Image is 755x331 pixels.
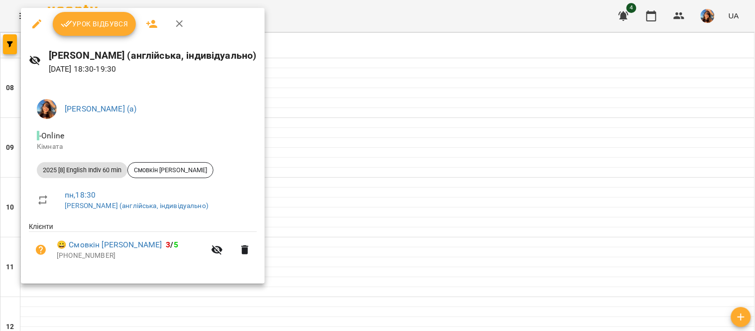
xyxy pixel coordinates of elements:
[37,131,66,140] span: - Online
[49,48,257,63] h6: [PERSON_NAME] (англійська, індивідуально)
[57,251,205,261] p: [PHONE_NUMBER]
[49,63,257,75] p: [DATE] 18:30 - 19:30
[57,239,162,251] a: 😀 Смовкін [PERSON_NAME]
[65,190,96,200] a: пн , 18:30
[65,104,137,113] a: [PERSON_NAME] (а)
[127,162,214,178] div: Смовкін [PERSON_NAME]
[37,99,57,119] img: a3cfe7ef423bcf5e9dc77126c78d7dbf.jpg
[29,221,257,271] ul: Клієнти
[166,240,170,249] span: 3
[128,166,213,175] span: Смовкін [PERSON_NAME]
[53,12,136,36] button: Урок відбувся
[65,202,209,210] a: [PERSON_NAME] (англійська, індивідуально)
[37,142,249,152] p: Кімната
[29,238,53,262] button: Візит ще не сплачено. Додати оплату?
[37,166,127,175] span: 2025 [8] English Indiv 60 min
[61,18,128,30] span: Урок відбувся
[166,240,178,249] b: /
[174,240,178,249] span: 5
